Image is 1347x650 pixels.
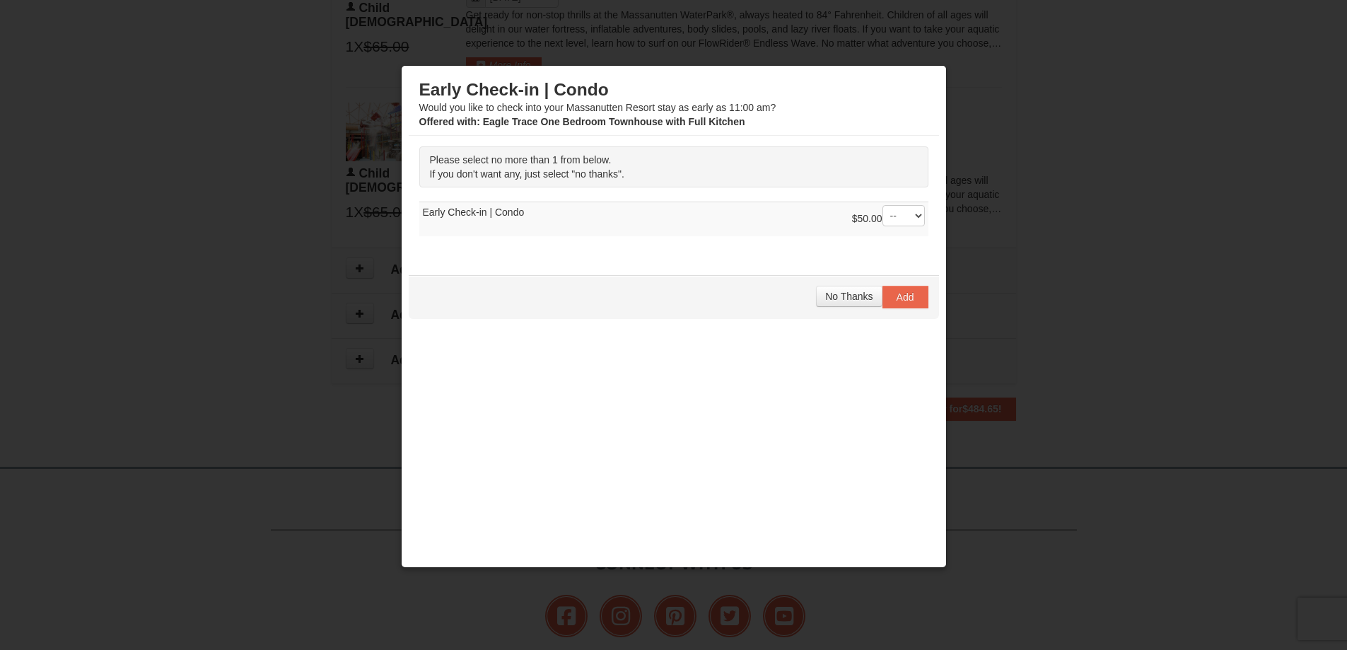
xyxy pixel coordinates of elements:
div: $50.00 [852,205,925,233]
span: No Thanks [825,291,873,302]
span: If you don't want any, just select "no thanks". [430,168,624,180]
span: Please select no more than 1 from below. [430,154,612,166]
button: No Thanks [816,286,882,307]
button: Add [882,286,928,308]
h3: Early Check-in | Condo [419,79,928,100]
span: Offered with [419,116,477,127]
div: Would you like to check into your Massanutten Resort stay as early as 11:00 am? [419,79,928,129]
strong: : Eagle Trace One Bedroom Townhouse with Full Kitchen [419,116,745,127]
td: Early Check-in | Condo [419,202,928,236]
span: Add [897,291,914,303]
